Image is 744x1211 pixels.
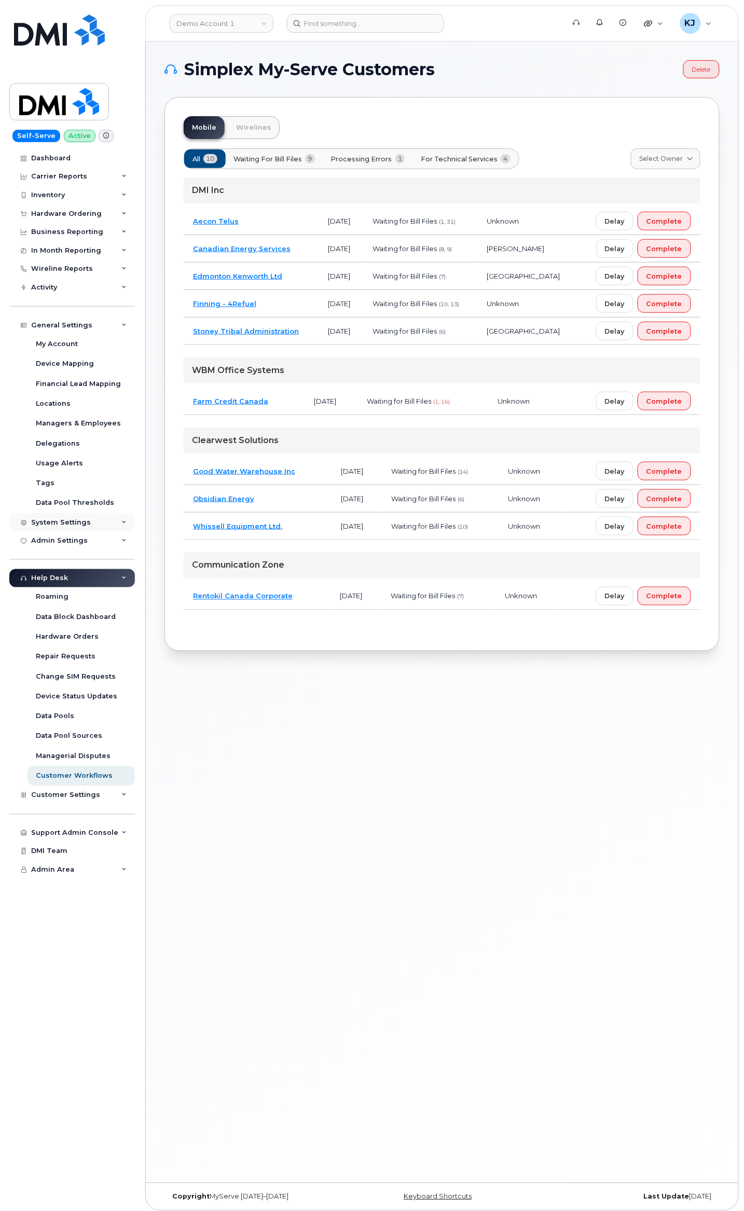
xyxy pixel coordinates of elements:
td: [DATE] [319,208,363,235]
strong: Copyright [172,1193,210,1201]
span: Processing Errors [331,154,392,164]
button: Delay [596,294,633,313]
span: Delay [605,271,625,281]
button: Delay [596,212,633,230]
td: [DATE] [332,513,382,540]
button: Delay [596,462,633,480]
a: Select Owner [631,148,700,169]
div: Clearwest Solutions [184,428,700,453]
span: Unknown [505,592,538,600]
span: Waiting for Bill Files [391,522,456,530]
button: Complete [638,239,691,258]
span: Waiting for Bill Files [391,494,456,503]
button: Delay [596,267,633,285]
span: Waiting for Bill Files [373,327,437,335]
a: Rentokil Canada Corporate [193,592,293,600]
span: Unknown [487,217,519,225]
td: [DATE] [319,263,363,290]
span: Waiting for Bill Files [373,244,437,253]
strong: Last Update [644,1193,690,1201]
button: Complete [638,212,691,230]
span: Complete [646,466,682,476]
span: Unknown [508,494,541,503]
div: DMI Inc [184,177,700,203]
button: Delay [596,517,633,535]
span: Delay [605,591,625,601]
span: Complete [646,271,682,281]
span: For Technical Services [421,154,498,164]
span: Waiting for Bill Files [391,467,456,475]
span: Unknown [487,299,519,308]
button: Delay [596,239,633,258]
span: Select Owner [640,154,683,163]
span: Delay [605,216,625,226]
button: Complete [638,392,691,410]
a: Mobile [184,116,225,139]
a: Farm Credit Canada [193,397,268,405]
span: Waiting for Bill Files [373,272,437,280]
span: Delay [605,244,625,254]
a: Wirelines [228,116,280,139]
span: Delay [605,396,625,406]
button: Complete [638,587,691,605]
td: [DATE] [332,485,382,513]
div: Communication Zone [184,553,700,579]
span: Delay [605,466,625,476]
button: Complete [638,489,691,508]
span: 9 [305,154,315,163]
a: Whissell Equipment Ltd. [193,522,282,530]
button: Complete [638,322,691,340]
td: [DATE] [319,235,363,263]
button: Complete [638,294,691,313]
button: Complete [638,517,691,535]
td: [DATE] [319,318,363,345]
span: Waiting for Bill Files [373,217,437,225]
span: Waiting for Bill Files [373,299,437,308]
span: (6) [439,328,446,335]
td: [DATE] [305,388,357,415]
span: Waiting for Bill Files [367,397,431,405]
a: Good Water Warehouse Inc [193,467,295,475]
span: Unknown [508,522,541,530]
span: Unknown [498,397,530,405]
span: Waiting for Bill Files [233,154,302,164]
span: Complete [646,591,682,601]
button: Delay [596,322,633,340]
a: Canadian Energy Services [193,244,291,253]
span: Waiting for Bill Files [391,592,456,600]
span: [GEOGRAPHIC_DATA] [487,327,560,335]
a: Keyboard Shortcuts [404,1193,472,1201]
span: Complete [646,216,682,226]
button: Complete [638,267,691,285]
span: Complete [646,494,682,504]
span: (6) [458,496,464,503]
div: [DATE] [534,1193,720,1201]
span: (10) [458,524,468,530]
a: Delete [683,60,720,78]
span: Simplex My-Serve Customers [184,62,435,77]
td: [DATE] [319,290,363,318]
span: Delay [605,521,625,531]
span: Unknown [508,467,541,475]
span: (1, 31) [439,218,456,225]
span: [GEOGRAPHIC_DATA] [487,272,560,280]
span: Complete [646,396,682,406]
span: (10, 13) [439,301,459,308]
button: Delay [596,587,633,605]
span: 4 [501,154,511,163]
button: Complete [638,462,691,480]
span: (14) [458,469,468,475]
span: Complete [646,244,682,254]
a: Edmonton Kenworth Ltd [193,272,282,280]
span: (8, 9) [439,246,452,253]
a: Stoney Tribal Administration [193,327,299,335]
a: Obsidian Energy [193,494,254,503]
span: Delay [605,299,625,309]
td: [DATE] [331,583,382,610]
span: Complete [646,326,682,336]
span: Delay [605,494,625,504]
span: Complete [646,521,682,531]
span: [PERSON_NAME] [487,244,544,253]
a: Finning - 4Refuel [193,299,256,308]
span: 1 [395,154,405,163]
